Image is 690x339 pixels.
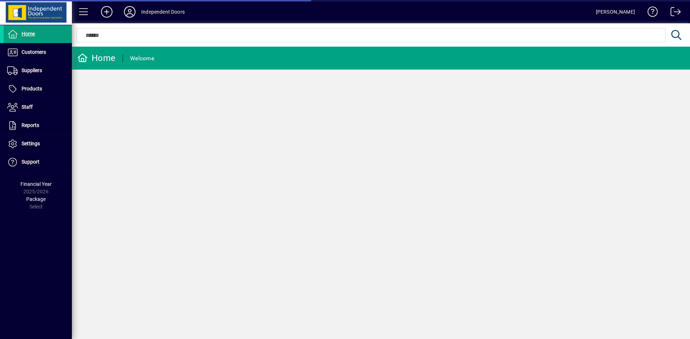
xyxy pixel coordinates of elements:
[4,135,72,153] a: Settings
[20,181,52,187] span: Financial Year
[4,62,72,80] a: Suppliers
[22,122,39,128] span: Reports
[665,1,681,25] a: Logout
[130,53,154,64] div: Welcome
[22,159,40,165] span: Support
[95,5,118,18] button: Add
[22,49,46,55] span: Customers
[22,67,42,73] span: Suppliers
[22,104,33,110] span: Staff
[4,43,72,61] a: Customers
[4,98,72,116] a: Staff
[4,153,72,171] a: Support
[4,80,72,98] a: Products
[22,141,40,146] span: Settings
[642,1,658,25] a: Knowledge Base
[22,86,42,91] span: Products
[596,6,635,18] div: [PERSON_NAME]
[22,31,35,37] span: Home
[77,52,115,64] div: Home
[26,196,46,202] span: Package
[118,5,141,18] button: Profile
[141,6,185,18] div: Independent Doors
[4,117,72,135] a: Reports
